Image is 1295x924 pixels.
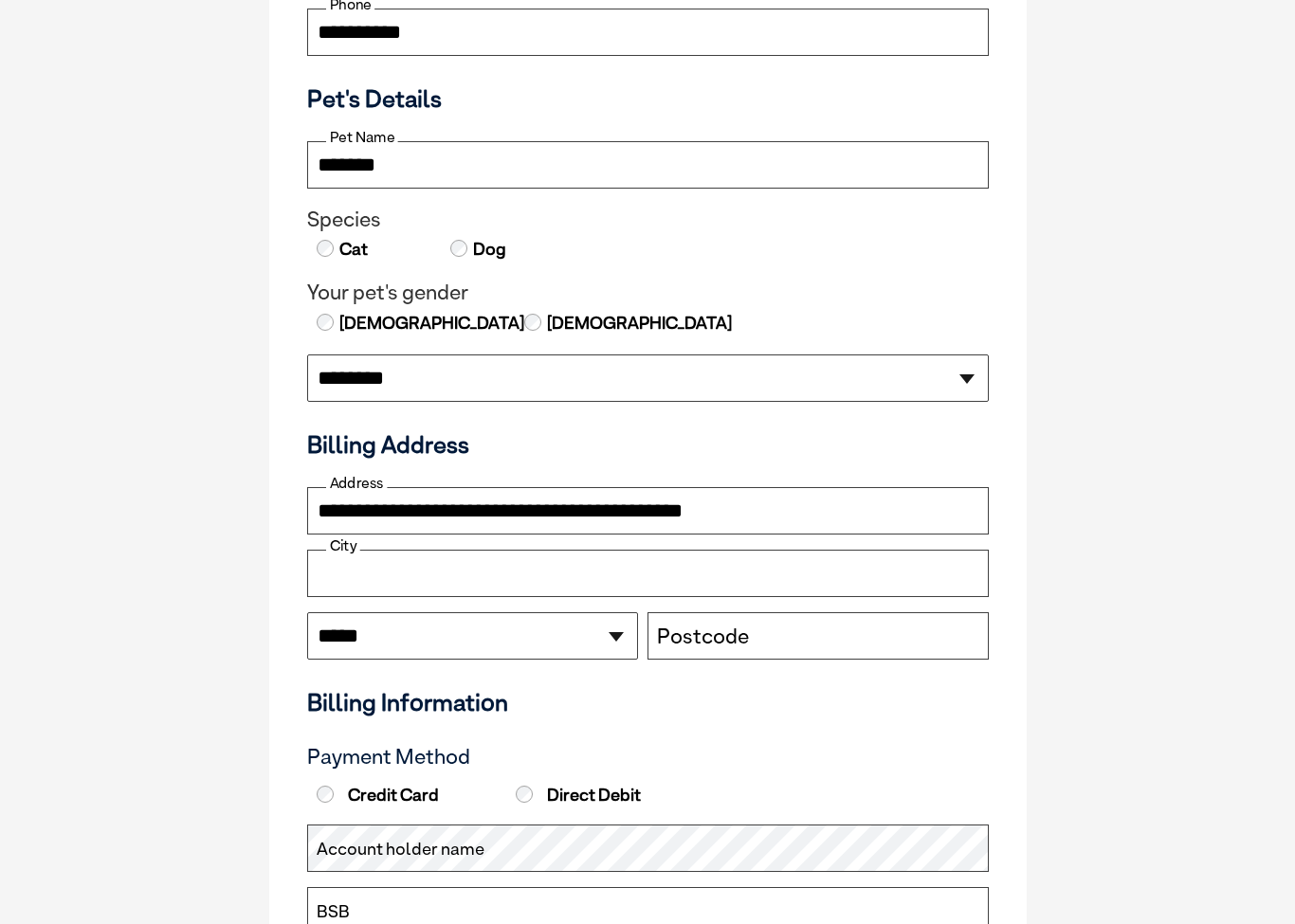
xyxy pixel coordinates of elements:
[326,475,387,492] label: Address
[317,899,350,924] label: BSB
[337,311,524,335] label: [DEMOGRAPHIC_DATA]
[516,786,533,803] input: Direct Debit
[545,311,732,335] label: [DEMOGRAPHIC_DATA]
[307,688,989,716] h3: Billing Information
[307,208,989,232] legend: Species
[317,837,484,861] label: Account holder name
[307,745,989,770] h3: Payment Method
[337,237,368,262] label: Cat
[511,785,706,806] label: Direct Debit
[307,430,989,459] h3: Billing Address
[657,625,749,649] label: Postcode
[317,786,334,803] input: Credit Card
[471,237,506,262] label: Dog
[326,537,360,554] label: City
[307,281,989,305] legend: Your pet's gender
[312,785,507,806] label: Credit Card
[300,84,996,113] h3: Pet's Details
